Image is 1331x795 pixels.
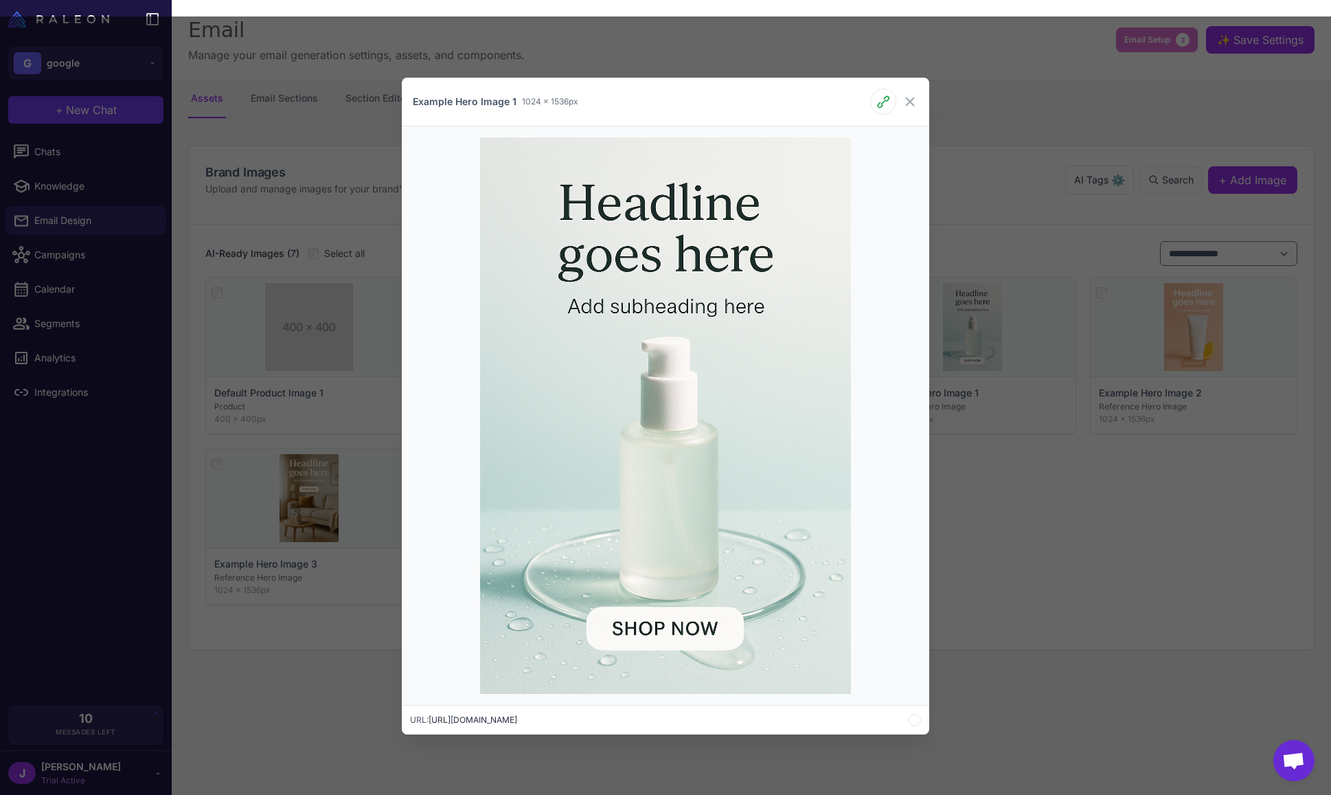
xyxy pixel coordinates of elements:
[410,713,517,726] div: URL:
[429,714,517,724] span: [URL][DOMAIN_NAME]
[413,94,516,109] div: Example Hero Image 1
[1273,740,1315,781] div: Open chat
[8,11,115,27] a: Raleon Logo
[8,11,109,27] img: Raleon Logo
[522,96,578,108] span: 1024 × 1536px
[480,137,851,694] img: Example Hero Image 1
[909,713,921,726] button: Copy Image URL
[870,89,896,115] button: Copy Image URL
